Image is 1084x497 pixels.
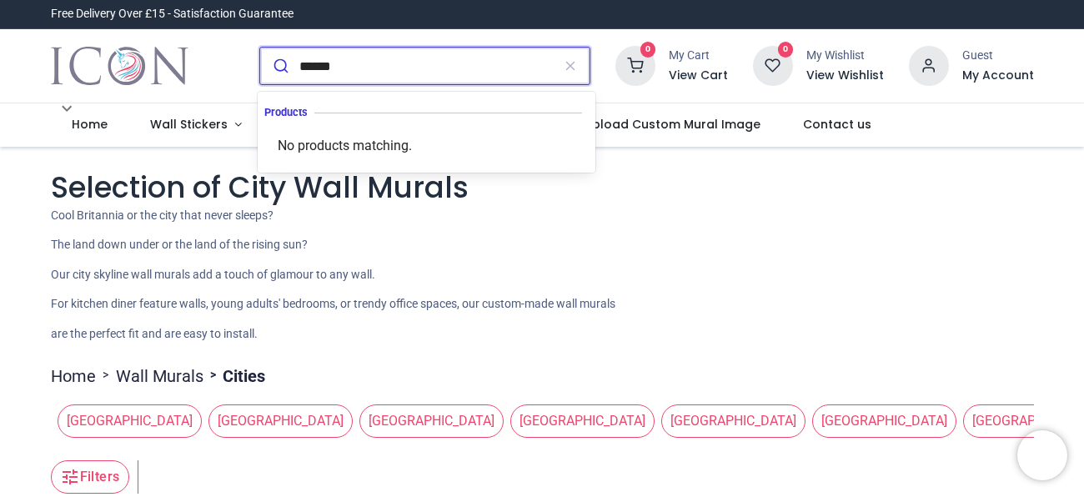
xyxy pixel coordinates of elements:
[203,367,223,384] span: >
[51,460,129,494] button: Filters
[58,404,202,438] span: [GEOGRAPHIC_DATA]
[203,364,265,388] li: Cities
[51,327,258,340] span: are the perfect fit and are easy to install.
[806,68,884,84] a: View Wishlist
[510,404,655,438] span: [GEOGRAPHIC_DATA]
[962,48,1034,64] div: Guest
[129,103,263,147] a: Wall Stickers
[615,58,655,72] a: 0
[684,6,1034,23] iframe: Customer reviews powered by Trustpilot
[806,48,884,64] div: My Wishlist
[150,116,228,133] span: Wall Stickers
[669,68,728,84] a: View Cart
[805,404,956,438] button: [GEOGRAPHIC_DATA]
[51,267,1034,284] p: Our city skyline wall murals add a touch of glamour to any wall.
[803,116,871,133] span: Contact us
[51,6,294,23] div: Free Delivery Over £15 - Satisfaction Guarantee
[51,208,1034,224] p: Cool Britannia or the city that never sleeps?
[353,404,504,438] button: [GEOGRAPHIC_DATA]
[812,404,956,438] span: [GEOGRAPHIC_DATA]
[51,43,188,89] a: Logo of Icon Wall Stickers
[778,42,794,58] sup: 0
[51,364,96,388] a: Home
[51,297,615,310] span: For kitchen diner feature walls, young adults' bedrooms, or trendy office spaces, our custom-made...
[753,58,793,72] a: 0
[208,404,353,438] span: [GEOGRAPHIC_DATA]
[51,167,1034,208] h1: Selection of City Wall Murals
[96,367,116,384] span: >
[51,43,188,89] img: Icon Wall Stickers
[962,68,1034,84] a: My Account
[264,126,588,166] div: No products matching.
[504,404,655,438] button: [GEOGRAPHIC_DATA]
[202,404,353,438] button: [GEOGRAPHIC_DATA]
[669,48,728,64] div: My Cart
[51,237,1034,254] p: The land down under or the land of the rising sun?
[264,106,314,119] span: Products
[655,404,805,438] button: [GEOGRAPHIC_DATA]
[584,116,760,133] span: Upload Custom Mural Image
[640,42,656,58] sup: 0
[661,404,805,438] span: [GEOGRAPHIC_DATA]
[1017,430,1067,480] iframe: Brevo live chat
[116,364,203,388] a: Wall Murals
[359,404,504,438] span: [GEOGRAPHIC_DATA]
[72,116,108,133] span: Home
[260,48,299,84] button: Submit
[551,48,590,84] button: Clear
[51,404,202,438] button: [GEOGRAPHIC_DATA]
